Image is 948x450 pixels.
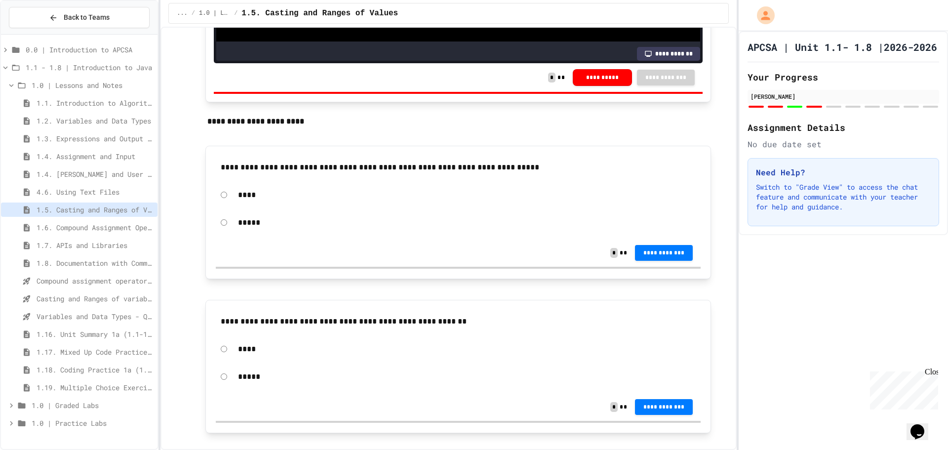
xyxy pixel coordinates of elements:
h3: Need Help? [756,166,931,178]
div: Chat with us now!Close [4,4,68,63]
span: 1.4. Assignment and Input [37,151,154,162]
span: 1.6. Compound Assignment Operators [37,222,154,233]
span: Casting and Ranges of variables - Quiz [37,293,154,304]
span: 1.0 | Lessons and Notes [199,9,230,17]
span: 4.6. Using Text Files [37,187,154,197]
div: My Account [747,4,777,27]
span: Variables and Data Types - Quiz [37,311,154,322]
span: 1.1 - 1.8 | Introduction to Java [26,62,154,73]
span: 1.0 | Graded Labs [32,400,154,410]
span: 1.8. Documentation with Comments and Preconditions [37,258,154,268]
div: [PERSON_NAME] [750,92,936,101]
span: 1.5. Casting and Ranges of Values [37,205,154,215]
span: 1.17. Mixed Up Code Practice 1.1-1.6 [37,347,154,357]
span: / [234,9,237,17]
span: 1.7. APIs and Libraries [37,240,154,250]
span: 1.4. [PERSON_NAME] and User Input [37,169,154,179]
p: Switch to "Grade View" to access the chat feature and communicate with your teacher for help and ... [756,182,931,212]
span: / [192,9,195,17]
span: Compound assignment operators - Quiz [37,276,154,286]
span: 1.3. Expressions and Output [New] [37,133,154,144]
span: ... [177,9,188,17]
span: 1.16. Unit Summary 1a (1.1-1.6) [37,329,154,339]
span: 1.2. Variables and Data Types [37,116,154,126]
span: 1.5. Casting and Ranges of Values [241,7,398,19]
span: Back to Teams [64,12,110,23]
span: 1.19. Multiple Choice Exercises for Unit 1a (1.1-1.6) [37,382,154,393]
span: 0.0 | Introduction to APCSA [26,44,154,55]
div: No due date set [748,138,939,150]
span: 1.18. Coding Practice 1a (1.1-1.6) [37,365,154,375]
h2: Assignment Details [748,121,939,134]
span: 1.0 | Lessons and Notes [32,80,154,90]
span: 1.1. Introduction to Algorithms, Programming, and Compilers [37,98,154,108]
h2: Your Progress [748,70,939,84]
iframe: chat widget [907,410,938,440]
span: 1.0 | Practice Labs [32,418,154,428]
iframe: chat widget [866,368,938,409]
h1: APCSA | Unit 1.1- 1.8 |2026-2026 [748,40,937,54]
button: Back to Teams [9,7,150,28]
